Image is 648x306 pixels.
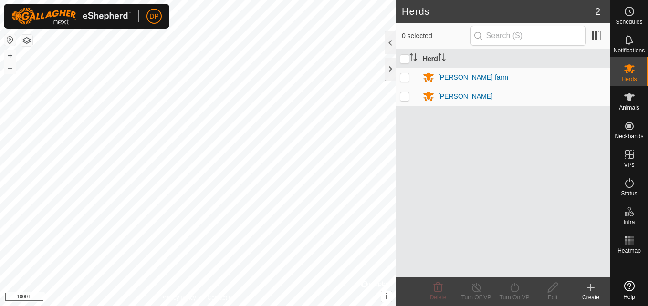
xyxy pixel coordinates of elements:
[610,277,648,304] a: Help
[438,72,508,82] div: [PERSON_NAME] farm
[402,31,470,41] span: 0 selected
[4,50,16,61] button: +
[4,62,16,74] button: –
[402,6,595,17] h2: Herds
[438,55,446,62] p-sorticon: Activate to sort
[457,293,495,302] div: Turn Off VP
[11,8,131,25] img: Gallagher Logo
[470,26,586,46] input: Search (S)
[430,294,447,301] span: Delete
[624,162,634,168] span: VPs
[419,50,610,68] th: Herd
[409,55,417,62] p-sorticon: Activate to sort
[614,48,645,53] span: Notifications
[21,35,32,46] button: Map Layers
[386,292,387,300] span: i
[615,133,643,139] span: Neckbands
[533,293,572,302] div: Edit
[616,19,642,25] span: Schedules
[381,291,392,302] button: i
[438,92,493,102] div: [PERSON_NAME]
[617,248,641,254] span: Heatmap
[572,293,610,302] div: Create
[149,11,158,21] span: DP
[160,294,196,302] a: Privacy Policy
[621,191,637,196] span: Status
[495,293,533,302] div: Turn On VP
[619,105,639,111] span: Animals
[621,76,637,82] span: Herds
[623,294,635,300] span: Help
[595,4,600,19] span: 2
[4,34,16,46] button: Reset Map
[208,294,236,302] a: Contact Us
[623,219,635,225] span: Infra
